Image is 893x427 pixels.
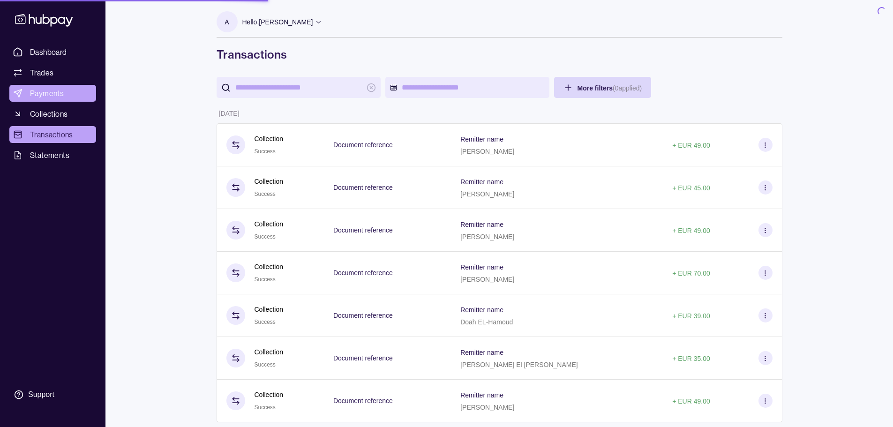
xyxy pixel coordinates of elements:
p: + EUR 70.00 [672,270,710,277]
p: [DATE] [219,110,240,117]
a: Statements [9,147,96,164]
p: Collection [255,219,283,229]
p: Remitter name [460,306,503,314]
p: [PERSON_NAME] [460,190,514,198]
span: Success [255,276,276,283]
input: search [235,77,362,98]
div: Support [28,390,54,400]
p: ( 0 applied) [613,84,642,92]
h1: Transactions [217,47,782,62]
p: + EUR 45.00 [672,184,710,192]
p: [PERSON_NAME] [460,148,514,155]
a: Dashboard [9,44,96,60]
p: Collection [255,134,283,144]
p: Remitter name [460,349,503,356]
p: Collection [255,347,283,357]
p: [PERSON_NAME] El [PERSON_NAME] [460,361,578,368]
span: Success [255,361,276,368]
span: Transactions [30,129,73,140]
span: Dashboard [30,46,67,58]
p: Remitter name [460,178,503,186]
p: + EUR 39.00 [672,312,710,320]
button: More filters(0applied) [554,77,652,98]
span: Payments [30,88,64,99]
p: Collection [255,304,283,315]
p: [PERSON_NAME] [460,233,514,240]
span: Collections [30,108,68,120]
span: Trades [30,67,53,78]
p: + EUR 49.00 [672,142,710,149]
p: [PERSON_NAME] [460,404,514,411]
p: Document reference [333,354,393,362]
p: Remitter name [460,221,503,228]
p: Document reference [333,226,393,234]
span: Success [255,191,276,197]
a: Trades [9,64,96,81]
p: Document reference [333,397,393,405]
a: Support [9,385,96,405]
p: Remitter name [460,263,503,271]
span: More filters [578,84,642,92]
p: Document reference [333,269,393,277]
a: Payments [9,85,96,102]
p: Hello, [PERSON_NAME] [242,17,313,27]
p: Collection [255,176,283,187]
span: Success [255,233,276,240]
span: Success [255,148,276,155]
p: Remitter name [460,135,503,143]
p: + EUR 49.00 [672,227,710,234]
p: [PERSON_NAME] [460,276,514,283]
p: Collection [255,390,283,400]
a: Collections [9,105,96,122]
p: Remitter name [460,391,503,399]
p: Document reference [333,184,393,191]
p: Document reference [333,141,393,149]
p: A [225,17,229,27]
p: Collection [255,262,283,272]
span: Statements [30,150,69,161]
p: Doah EL-Hamoud [460,318,513,326]
span: Success [255,404,276,411]
p: Document reference [333,312,393,319]
p: + EUR 35.00 [672,355,710,362]
p: + EUR 49.00 [672,397,710,405]
a: Transactions [9,126,96,143]
span: Success [255,319,276,325]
